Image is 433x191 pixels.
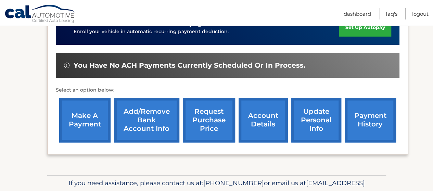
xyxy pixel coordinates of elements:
a: account details [239,98,288,142]
a: make a payment [59,98,111,142]
span: [PHONE_NUMBER] [203,179,264,187]
a: Logout [412,8,429,19]
p: Select an option below: [56,86,399,94]
a: FAQ's [386,8,397,19]
a: Dashboard [344,8,371,19]
img: alert-white.svg [64,63,69,68]
span: You have no ACH payments currently scheduled or in process. [74,61,305,70]
a: Add/Remove bank account info [114,98,179,142]
a: request purchase price [183,98,235,142]
p: Enroll your vehicle in automatic recurring payment deduction. [74,28,339,36]
a: update personal info [291,98,341,142]
a: set up autopay [339,18,391,37]
a: payment history [345,98,396,142]
a: Cal Automotive [4,4,76,24]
